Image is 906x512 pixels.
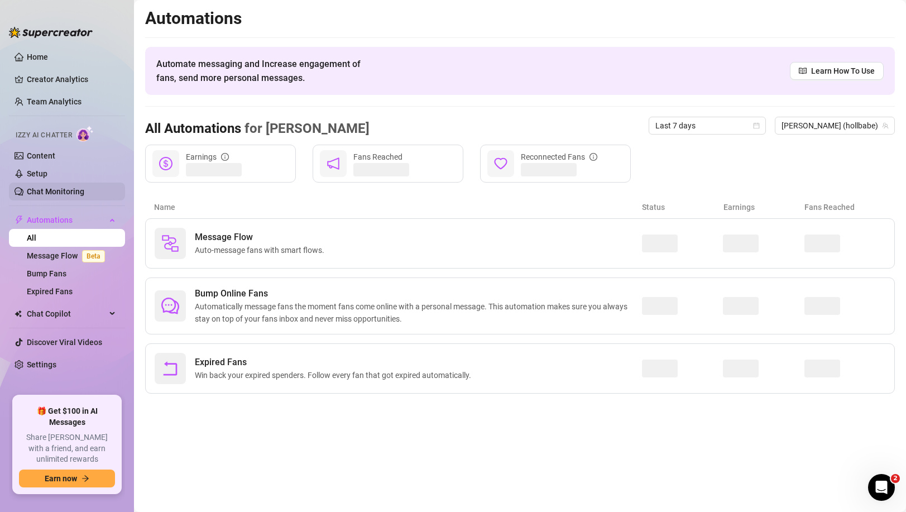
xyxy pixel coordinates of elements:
span: Bump Online Fans [195,287,642,300]
div: Earnings [186,151,229,163]
span: Last 7 days [655,117,759,134]
a: Bump Fans [27,269,66,278]
span: info-circle [221,153,229,161]
article: Fans Reached [804,201,886,213]
div: Reconnected Fans [521,151,597,163]
h2: Automations [145,8,895,29]
span: info-circle [589,153,597,161]
span: dollar [159,157,172,170]
img: logo-BBDzfeDw.svg [9,27,93,38]
span: comment [161,297,179,315]
a: Expired Fans [27,287,73,296]
span: Message Flow [195,231,329,244]
a: Learn How To Use [790,62,884,80]
img: svg%3e [161,235,179,252]
span: Win back your expired spenders. Follow every fan that got expired automatically. [195,369,476,381]
a: All [27,233,36,242]
span: rollback [161,360,179,377]
article: Status [642,201,723,213]
span: 2 [891,474,900,483]
span: Automatically message fans the moment fans come online with a personal message. This automation m... [195,300,642,325]
span: notification [327,157,340,170]
a: Creator Analytics [27,70,116,88]
a: Discover Viral Videos [27,338,102,347]
a: Setup [27,169,47,178]
span: arrow-right [82,475,89,482]
a: Team Analytics [27,97,82,106]
span: calendar [753,122,760,129]
span: Fans Reached [353,152,402,161]
span: heart [494,157,507,170]
span: for [PERSON_NAME] [241,121,370,136]
a: Message FlowBeta [27,251,109,260]
span: 🎁 Get $100 in AI Messages [19,406,115,428]
span: Automate messaging and Increase engagement of fans, send more personal messages. [156,57,371,85]
span: holly (hollbabe) [782,117,888,134]
button: Earn nowarrow-right [19,470,115,487]
span: Auto-message fans with smart flows. [195,244,329,256]
span: Learn How To Use [811,65,875,77]
article: Name [154,201,642,213]
h3: All Automations [145,120,370,138]
span: team [882,122,889,129]
a: Content [27,151,55,160]
span: Chat Copilot [27,305,106,323]
span: Beta [82,250,105,262]
span: read [799,67,807,75]
a: Home [27,52,48,61]
span: Expired Fans [195,356,476,369]
span: Earn now [45,474,77,483]
a: Settings [27,360,56,369]
img: AI Chatter [76,126,94,142]
article: Earnings [723,201,805,213]
img: Chat Copilot [15,310,22,318]
a: Chat Monitoring [27,187,84,196]
span: Share [PERSON_NAME] with a friend, and earn unlimited rewards [19,432,115,465]
iframe: Intercom live chat [868,474,895,501]
span: Izzy AI Chatter [16,130,72,141]
span: thunderbolt [15,216,23,224]
span: Automations [27,211,106,229]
